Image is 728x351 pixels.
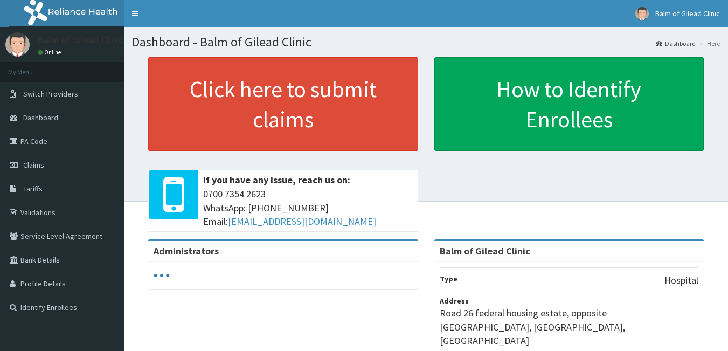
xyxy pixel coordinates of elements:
[23,113,58,122] span: Dashboard
[132,35,720,49] h1: Dashboard - Balm of Gilead Clinic
[655,9,720,18] span: Balm of Gilead Clinic
[440,296,469,306] b: Address
[697,39,720,48] li: Here
[154,245,219,257] b: Administrators
[664,273,698,287] p: Hospital
[154,267,170,284] svg: audio-loading
[203,174,350,186] b: If you have any issue, reach us on:
[440,274,457,284] b: Type
[440,306,699,348] p: Road 26 federal housing estate, opposite [GEOGRAPHIC_DATA], [GEOGRAPHIC_DATA], [GEOGRAPHIC_DATA]
[38,35,123,45] p: Balm of Gilead Clinic
[635,7,649,20] img: User Image
[656,39,696,48] a: Dashboard
[203,187,413,229] span: 0700 7354 2623 WhatsApp: [PHONE_NUMBER] Email:
[148,57,418,151] a: Click here to submit claims
[5,32,30,57] img: User Image
[38,49,64,56] a: Online
[23,89,78,99] span: Switch Providers
[434,57,704,151] a: How to Identify Enrollees
[23,160,44,170] span: Claims
[23,184,43,194] span: Tariffs
[440,245,530,257] strong: Balm of Gilead Clinic
[228,215,376,228] a: [EMAIL_ADDRESS][DOMAIN_NAME]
